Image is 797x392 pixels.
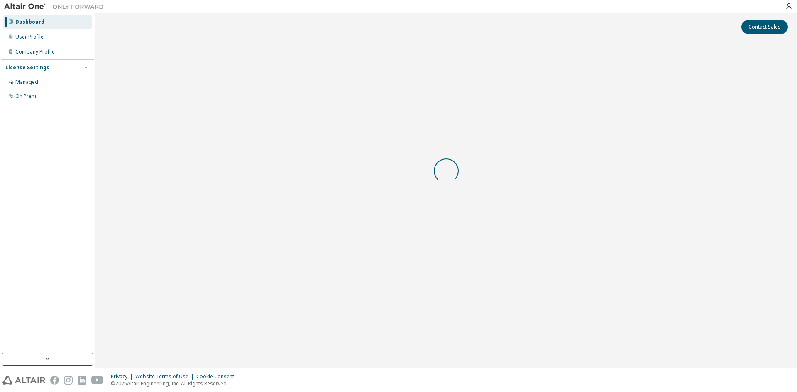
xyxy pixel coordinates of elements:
div: Website Terms of Use [135,373,196,380]
div: Dashboard [15,19,44,25]
img: youtube.svg [91,376,103,385]
img: altair_logo.svg [2,376,45,385]
div: Managed [15,79,38,85]
img: Altair One [4,2,108,11]
img: instagram.svg [64,376,73,385]
img: linkedin.svg [78,376,86,385]
div: On Prem [15,93,36,100]
img: facebook.svg [50,376,59,385]
div: Privacy [111,373,135,380]
div: Cookie Consent [196,373,239,380]
div: License Settings [5,64,49,71]
div: User Profile [15,34,44,40]
p: © 2025 Altair Engineering, Inc. All Rights Reserved. [111,380,239,387]
div: Company Profile [15,49,55,55]
button: Contact Sales [741,20,788,34]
